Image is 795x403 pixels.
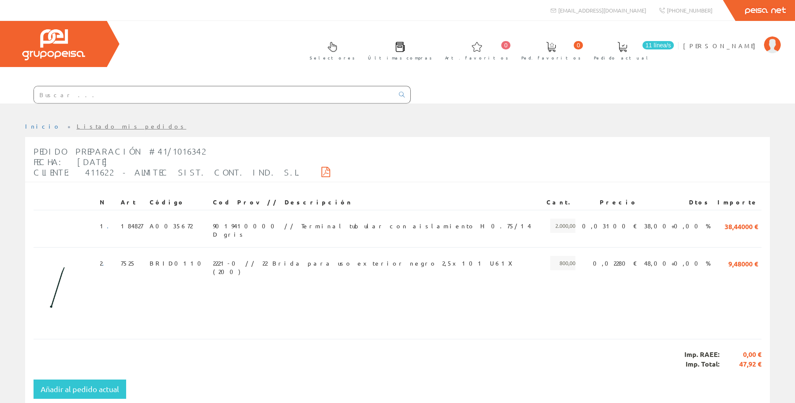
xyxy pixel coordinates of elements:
[720,359,761,369] span: 47,92 €
[728,256,758,270] span: 9,48000 €
[150,256,206,270] span: BRID0110
[642,41,674,49] span: 11 línea/s
[725,219,758,233] span: 38,44000 €
[550,219,575,233] span: 2.000,00
[360,35,436,65] a: Últimas compras
[594,54,651,62] span: Pedido actual
[714,195,761,210] th: Importe
[501,41,510,49] span: 0
[100,256,109,270] span: 2
[321,169,330,175] i: Descargar PDF
[558,7,646,14] span: [EMAIL_ADDRESS][DOMAIN_NAME]
[22,29,85,60] img: Grupo Peisa
[34,146,301,177] span: Pedido Preparación #41/1016342 Fecha: [DATE] Cliente: 411622 - ALMITEC SIST. CONT. IND. S.L.
[77,122,186,130] a: Listado mis pedidos
[667,7,712,14] span: [PHONE_NUMBER]
[100,219,114,233] span: 1
[720,350,761,359] span: 0,00 €
[150,219,192,233] span: A0035672
[25,122,61,130] a: Inicio
[582,219,637,233] span: 0,03100 €
[34,86,394,103] input: Buscar ...
[37,256,78,319] img: Foto artículo (98.25327510917x150)
[543,195,579,210] th: Cant.
[34,339,761,380] div: Imp. RAEE: Imp. Total:
[641,195,714,210] th: Dtos
[683,35,781,43] a: [PERSON_NAME]
[301,35,359,65] a: Selectores
[550,256,575,270] span: 800,00
[593,256,637,270] span: 0,02280 €
[146,195,210,210] th: Código
[121,256,136,270] span: 7525
[107,222,114,230] a: .
[521,54,581,62] span: Ped. favoritos
[213,219,540,233] span: 9019410000 // Terminal tubular con aislamiento H 0.75/14 D gris
[368,54,432,62] span: Últimas compras
[121,219,143,233] span: 184827
[213,256,540,270] span: 2221-0 // 22 Brida para uso exterior negro 2,5x101 U61X (200)
[310,54,355,62] span: Selectores
[102,259,109,267] a: .
[579,195,641,210] th: Precio
[34,380,126,399] button: Añadir al pedido actual
[574,41,583,49] span: 0
[683,41,760,50] span: [PERSON_NAME]
[96,195,117,210] th: N
[644,256,711,270] span: 48,00+0,00 %
[445,54,508,62] span: Art. favoritos
[210,195,543,210] th: Cod Prov // Descripción
[117,195,146,210] th: Art
[585,35,676,65] a: 11 línea/s Pedido actual
[644,219,711,233] span: 38,00+0,00 %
